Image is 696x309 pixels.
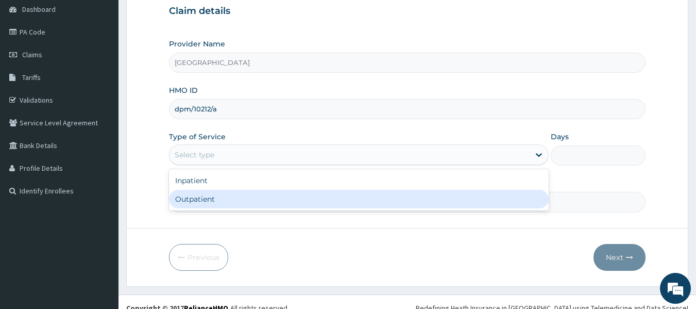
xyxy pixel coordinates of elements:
[22,73,41,82] span: Tariffs
[5,202,196,238] textarea: Type your message and hit 'Enter'
[169,244,228,271] button: Previous
[54,58,173,71] div: Chat with us now
[169,171,549,190] div: Inpatient
[169,39,225,49] label: Provider Name
[60,90,142,194] span: We're online!
[169,132,226,142] label: Type of Service
[593,244,646,271] button: Next
[169,99,646,119] input: Enter HMO ID
[169,5,194,30] div: Minimize live chat window
[169,85,198,95] label: HMO ID
[22,5,56,14] span: Dashboard
[169,6,646,17] h3: Claim details
[22,50,42,59] span: Claims
[175,150,214,160] div: Select type
[169,190,549,208] div: Outpatient
[19,52,42,77] img: d_794563401_company_1708531726252_794563401
[551,132,569,142] label: Days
